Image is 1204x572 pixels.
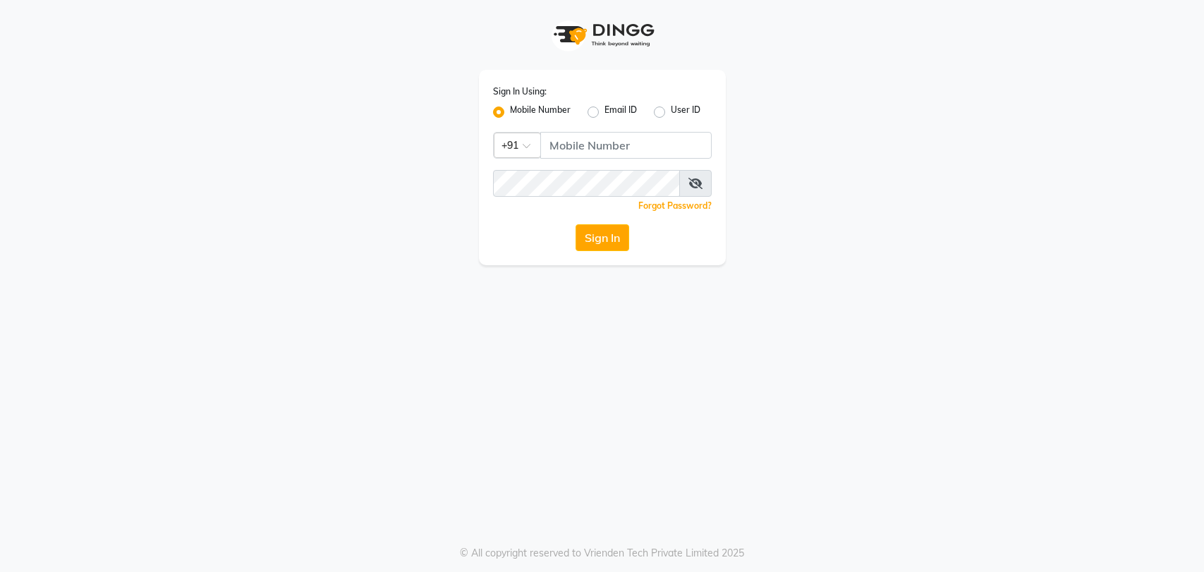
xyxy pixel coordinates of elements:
[576,224,629,251] button: Sign In
[671,104,700,121] label: User ID
[604,104,637,121] label: Email ID
[493,85,547,98] label: Sign In Using:
[546,14,659,56] img: logo1.svg
[510,104,571,121] label: Mobile Number
[493,170,680,197] input: Username
[638,200,712,211] a: Forgot Password?
[540,132,712,159] input: Username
